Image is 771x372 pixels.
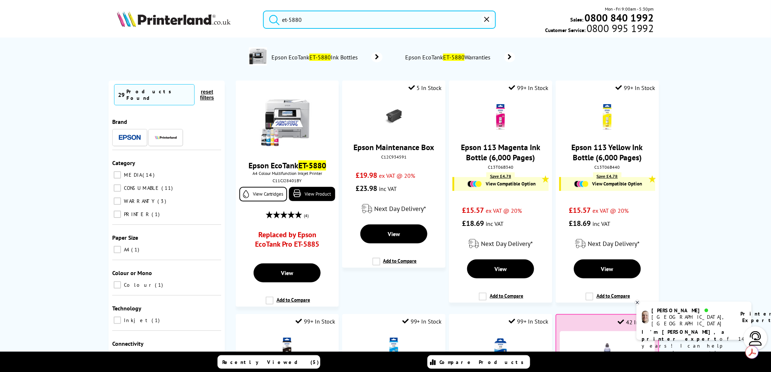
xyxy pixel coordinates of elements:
img: epson-C12C934591-new-small.png [381,104,407,130]
span: Inkjet [122,317,151,324]
span: View [388,230,400,238]
span: Colour or Mono [112,269,152,277]
img: Cartridges [574,181,589,187]
p: of 14 years! I can help you choose the right product [642,329,746,363]
span: ex VAT @ 20% [379,172,415,179]
img: Printerland [155,136,177,139]
span: ex VAT @ 20% [592,207,629,214]
span: 1 [152,317,161,324]
span: 1 [152,211,161,218]
a: Printerland Logo [117,11,254,28]
span: 29 [118,91,125,98]
img: Epson-C13T06B440-Yellow-Small.gif [595,104,620,130]
span: 1 [131,246,141,253]
span: View Compatible Option [486,181,536,187]
span: 1 [155,282,165,288]
span: inc VAT [486,220,504,227]
span: CONSUMABLE [122,185,161,191]
img: ashley-livechat.png [642,311,649,324]
input: A4 1 [114,246,121,253]
a: View Cartridges [239,187,287,201]
div: modal_delivery [346,199,442,219]
div: C13T06B440 [561,164,653,170]
div: 99+ In Stock [509,84,549,91]
span: Epson EcoTank Ink Bottles [271,54,361,61]
label: Add to Compare [266,297,310,310]
span: 0800 995 1992 [586,25,654,32]
span: View Compatible Option [592,181,642,187]
input: WARRANTY 3 [114,197,121,205]
b: I'm [PERSON_NAME], a printer expert [642,329,727,342]
span: (4) [304,209,309,223]
mark: ET-5880 [309,54,331,61]
span: A4 [122,246,130,253]
span: £18.69 [462,219,484,228]
div: [GEOGRAPHIC_DATA], [GEOGRAPHIC_DATA] [652,314,732,327]
span: Technology [112,305,141,312]
div: 5 In Stock [408,84,442,91]
img: Epson-C13T06B140-Black-Small.gif [274,338,300,363]
span: £23.98 [356,184,377,193]
a: Epson Maintenance Box [354,142,434,152]
span: £15.57 [462,205,484,215]
span: Compare Products [439,359,528,365]
input: Colour 1 [114,281,121,289]
img: epson-113-ink-value-pack-new-small.png [488,338,513,363]
span: ex VAT @ 20% [486,207,522,214]
img: comp-generic-ink-bottle-black-small.png [595,338,620,364]
div: 99+ In Stock [509,318,549,325]
span: Brand [112,118,127,125]
a: View Compatible Option [458,181,545,187]
img: Epson-C13T06B340-Magenta-Small.gif [488,104,513,130]
span: £15.57 [569,205,591,215]
img: Epson-C13T06B240-Cyan-Small.gif [381,338,407,363]
span: £19.98 [356,171,377,180]
span: MEDIA [122,172,142,178]
label: Add to Compare [372,258,417,271]
label: Add to Compare [479,293,523,306]
a: Epson 113 Yellow Ink Bottle (6,000 Pages) [572,142,643,162]
img: Cartridges [467,181,482,187]
span: 3 [157,198,168,204]
span: 14 [142,172,156,178]
a: View [360,224,427,243]
span: View [601,265,614,273]
a: View [254,263,321,282]
span: inc VAT [592,220,610,227]
a: Epson 113 Magenta Ink Bottle (6,000 Pages) [461,142,540,162]
span: PRINTER [122,211,151,218]
span: Paper Size [112,234,138,241]
img: epson-et-5880-front-low-cost-small.jpg [260,93,314,148]
div: modal_delivery [559,234,655,254]
a: View [574,259,641,278]
span: WARRANTY [122,198,157,204]
a: Replaced by Epson EcoTank Pro ET-5885 [249,230,326,252]
div: Save £4.78 [486,172,515,180]
span: Epson EcoTank Warranties [404,54,493,61]
div: Save £4.78 [593,172,622,180]
div: 99+ In Stock [402,318,442,325]
mark: ET-5880 [298,160,326,171]
a: Compare Products [427,355,530,369]
span: Mon - Fri 9:00am - 5:30pm [605,5,654,12]
a: Epson EcoTankET-5880 [248,160,326,171]
div: Products Found [126,88,191,101]
a: View Compatible Option [565,181,651,187]
span: View [494,265,507,273]
a: 0800 840 1992 [584,14,654,21]
div: 99+ In Stock [616,84,655,91]
img: Epson [119,135,141,140]
span: Category [112,159,135,167]
a: Epson EcoTankET-5880Ink Bottles [271,47,383,67]
img: C11CJ28401BY-conspage.jpg [249,47,267,66]
span: Next Day Delivery* [481,239,533,248]
span: 11 [161,185,175,191]
img: user-headset-light.svg [748,331,763,346]
b: 0800 840 1992 [585,11,654,24]
div: C12C934591 [348,154,440,160]
a: Recently Viewed (5) [218,355,320,369]
span: Connectivity [112,340,144,347]
input: CONSUMABLE 11 [114,184,121,192]
input: MEDIA 14 [114,171,121,179]
div: 42 In Stock [618,318,655,326]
